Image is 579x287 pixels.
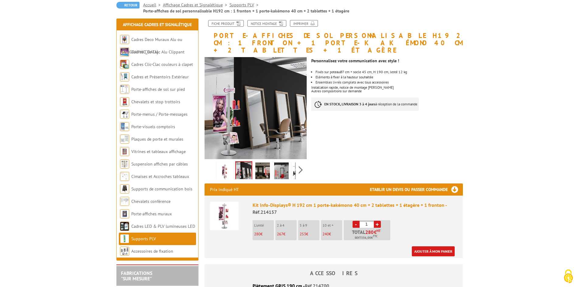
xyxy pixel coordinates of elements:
img: kit_info_displays_192cm_porte_kakemono_40cm_214157_2.jpg [236,162,252,181]
p: Total [345,230,390,240]
p: € [322,232,342,236]
img: Cadres Deco Muraux Alu ou Bois [120,35,129,44]
img: Cadres et Présentoirs Extérieur [120,72,129,81]
a: Porte-affiches muraux [131,211,172,217]
p: 10 et + [322,223,342,227]
a: Cimaises et Accroches tableaux [131,174,189,179]
span: 280 [254,231,260,237]
p: € [300,232,319,236]
p: 2 à 4 [277,223,297,227]
img: kit_info_displays_192cm_porte_kakemono_40cm_214157_3.jpg [255,162,270,181]
img: Plaques de porte et murales [120,135,129,144]
img: Suspension affiches par câbles [120,159,129,169]
td: Personnalisez votre communication avec style ! [311,58,453,64]
a: Cadres Clic-Clac couleurs à clapet [131,62,193,67]
a: Retour [116,2,140,9]
a: Fiche produit [208,20,244,27]
img: kit_info_displays_192cm_porte_kakemono_40cm_214157_2.jpg [205,57,307,159]
img: Kit Info-Displays® H 192 cm 1 porte-kakémono 40 cm + 2 tablettes + 1 étagère + 1 fronton [210,202,239,230]
p: 5 à 9 [300,223,319,227]
a: Affichage Cadres et Signalétique [123,22,192,27]
img: Cadres LED & PLV lumineuses LED [120,222,129,231]
p: € [277,232,297,236]
p: à réception de la commande [311,97,419,111]
span: Soit € [355,235,377,240]
a: Porte-affiches de sol sur pied [131,87,185,92]
div: Installation rapide, notice de montage [PERSON_NAME] Autres compositions sur demande [311,54,467,117]
a: Affichage Cadres et Signalétique [163,2,229,8]
img: Porte-affiches muraux [120,209,129,218]
a: FABRICATIONS"Sur Mesure" [121,270,152,282]
button: Cookies (fenêtre modale) [558,266,579,287]
a: Vitrines et tableaux affichage [131,149,186,154]
img: Chevalets conférence [120,197,129,206]
img: kit_info_displays_192cm_porte_kakemono_40cm_214157_4.jpg [274,162,289,181]
a: Supports PLV [229,2,261,8]
a: Porte-visuels comptoirs [131,124,175,129]
a: Chevalets et stop trottoirs [131,99,180,104]
img: Cimaises et Accroches tableaux [120,172,129,181]
a: Imprimer [290,20,318,27]
a: Suspension affiches par câbles [131,161,188,167]
a: Porte-menus / Porte-messages [131,111,188,117]
p: L'unité [254,223,274,227]
a: Chevalets conférence [131,199,171,204]
a: Notice Montage [247,20,286,27]
a: Accessoires de fixation [131,248,173,254]
span: 336,00 [361,235,371,240]
img: Cookies (fenêtre modale) [561,269,576,284]
span: 253 [300,231,306,237]
a: + [374,221,381,228]
img: Chevalets et stop trottoirs [120,97,129,106]
img: Accessoires de fixation [120,247,129,256]
p: Eléments à fixer à la hauteur souhaitée [315,75,463,79]
div: Kit Info-Displays® H 192 cm 1 porte-kakémono 40 cm + 2 tablettes + 1 étagère + 1 fronton - [253,202,457,216]
li: Ensembles livrés complets avec tous accessoires [315,80,463,84]
h3: Etablir un devis ou passer commande [370,183,463,196]
img: Supports de communication bois [120,184,129,193]
a: Cadres Deco Muraux Alu ou [GEOGRAPHIC_DATA] [120,37,182,55]
a: - [353,221,360,228]
sup: HT [377,229,381,233]
font: ø [340,69,342,74]
span: 240 [322,231,329,237]
img: Porte-affiches de sol sur pied [120,85,129,94]
span: Next [298,165,304,175]
a: Cadres et Présentoirs Extérieur [131,74,189,80]
img: Porte-menus / Porte-messages [120,110,129,119]
a: Accueil [143,2,163,8]
li: Porte-affiches de sol personnalisable H192 cm : 1 fronton + 1 porte-kakémono 40 cm + 2 tablettes ... [143,8,349,14]
img: Porte-visuels comptoirs [120,122,129,131]
img: Supports PLV [120,234,129,243]
p: Prix indiqué HT [210,183,239,196]
span: € [374,230,377,234]
img: Vitrines et tableaux affichage [120,147,129,156]
img: Cadres Clic-Clac couleurs à clapet [120,60,129,69]
span: Réf.214157 [253,209,277,215]
a: Supports de communication bois [131,186,192,192]
sup: TTC [373,234,377,238]
p: € [254,232,274,236]
a: Plaques de porte et murales [131,136,183,142]
img: porte_affiches_214157_1.jpg [218,162,232,181]
span: 267 [277,231,283,237]
a: Ajouter à mon panier [412,246,455,256]
span: 280 [365,230,374,234]
h1: Porte-affiches de sol personnalisable H192 cm : 1 fronton + 1 porte-kakémono 40 cm + 2 tablettes ... [200,20,467,54]
a: Cadres LED & PLV lumineuses LED [131,224,195,229]
li: Fixés sur poteau 7 cm + socle 45 cm, H 190 cm, lesté 12 kg [315,70,463,74]
a: Cadres Clic-Clac Alu Clippant [131,49,184,55]
a: Supports PLV [131,236,156,241]
strong: EN STOCK, LIVRAISON 3 à 4 jours [324,102,375,106]
img: kit_info_displays_192cm_porte_kakemono_40cm_214157.jpg [293,162,308,181]
h4: ACCESSOIRES [205,270,463,276]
